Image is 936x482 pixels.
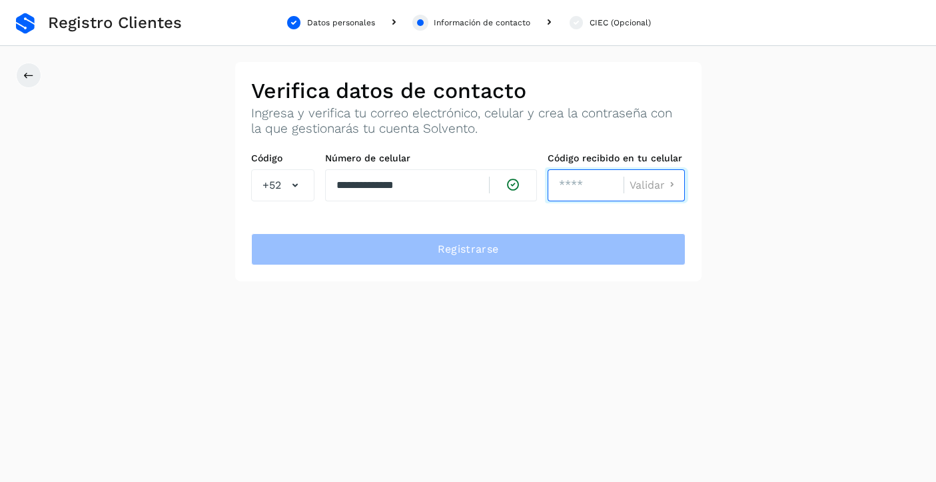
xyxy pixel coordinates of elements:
div: Información de contacto [434,17,530,29]
span: Registro Clientes [48,13,182,33]
div: CIEC (Opcional) [590,17,651,29]
button: Validar [630,178,679,192]
label: Código [251,153,314,164]
span: Registrarse [438,242,498,257]
label: Número de celular [325,153,537,164]
button: Registrarse [251,233,686,265]
span: +52 [262,177,281,193]
div: Datos personales [307,17,375,29]
h2: Verifica datos de contacto [251,78,686,103]
p: Ingresa y verifica tu correo electrónico, celular y crea la contraseña con la que gestionarás tu ... [251,106,686,137]
span: Validar [630,180,665,191]
label: Código recibido en tu celular [548,153,686,164]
